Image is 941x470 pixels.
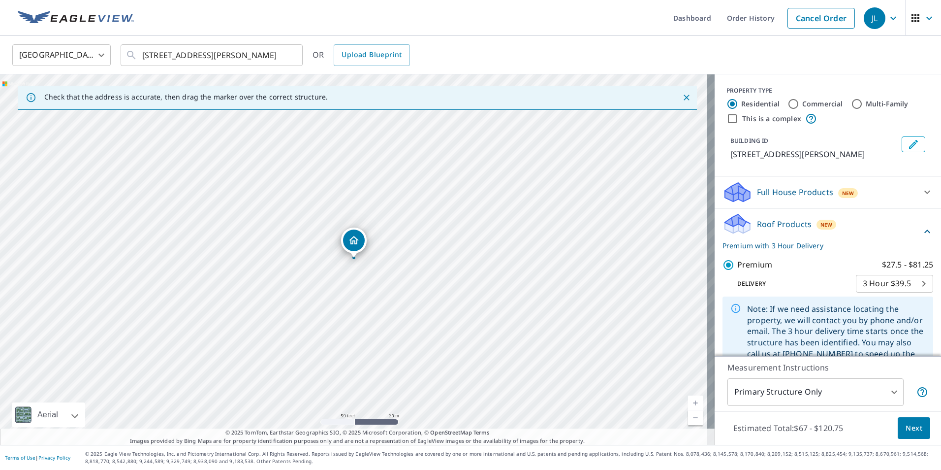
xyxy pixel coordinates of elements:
div: [GEOGRAPHIC_DATA] [12,41,111,69]
label: This is a complex [742,114,801,124]
span: New [820,221,833,229]
input: Search by address or latitude-longitude [142,41,282,69]
a: Current Level 19, Zoom Out [688,410,703,425]
p: $27.5 - $81.25 [882,259,933,271]
button: Next [898,417,930,439]
div: Aerial [12,403,85,427]
a: Terms of Use [5,454,35,461]
label: Multi-Family [866,99,909,109]
div: Dropped pin, building 1, Residential property, 25 Sprague Ct Staten Island, NY 10307 [341,228,367,258]
div: Roof ProductsNewPremium with 3 Hour Delivery [722,212,933,251]
div: Note: If we need assistance locating the property, we will contact you by phone and/or email. The... [747,300,925,375]
p: | [5,455,70,461]
span: New [842,189,854,197]
div: Primary Structure Only [727,378,904,406]
p: Check that the address is accurate, then drag the marker over the correct structure. [44,93,328,101]
div: OR [313,44,410,66]
span: © 2025 TomTom, Earthstar Geographics SIO, © 2025 Microsoft Corporation, © [225,429,490,437]
div: 3 Hour $39.5 [856,270,933,298]
button: Close [680,91,693,104]
a: Current Level 19, Zoom In [688,396,703,410]
span: Next [906,422,922,435]
a: Privacy Policy [38,454,70,461]
button: Edit building 1 [902,136,925,152]
p: Full House Products [757,186,833,198]
p: Roof Products [757,218,812,230]
p: © 2025 Eagle View Technologies, Inc. and Pictometry International Corp. All Rights Reserved. Repo... [85,450,936,465]
p: Premium [737,259,772,271]
p: Delivery [722,279,856,288]
p: [STREET_ADDRESS][PERSON_NAME] [730,148,898,160]
p: Premium with 3 Hour Delivery [722,240,921,251]
p: BUILDING ID [730,136,768,145]
a: Terms [473,429,490,436]
img: EV Logo [18,11,134,26]
label: Commercial [802,99,843,109]
div: Full House ProductsNew [722,180,933,204]
label: Residential [741,99,780,109]
a: Cancel Order [787,8,855,29]
a: Upload Blueprint [334,44,409,66]
div: JL [864,7,885,29]
p: Estimated Total: $67 - $120.75 [725,417,851,439]
span: Upload Blueprint [342,49,402,61]
a: OpenStreetMap [430,429,471,436]
span: Your report will include only the primary structure on the property. For example, a detached gara... [916,386,928,398]
div: PROPERTY TYPE [726,86,929,95]
p: Measurement Instructions [727,362,928,373]
div: Aerial [34,403,61,427]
